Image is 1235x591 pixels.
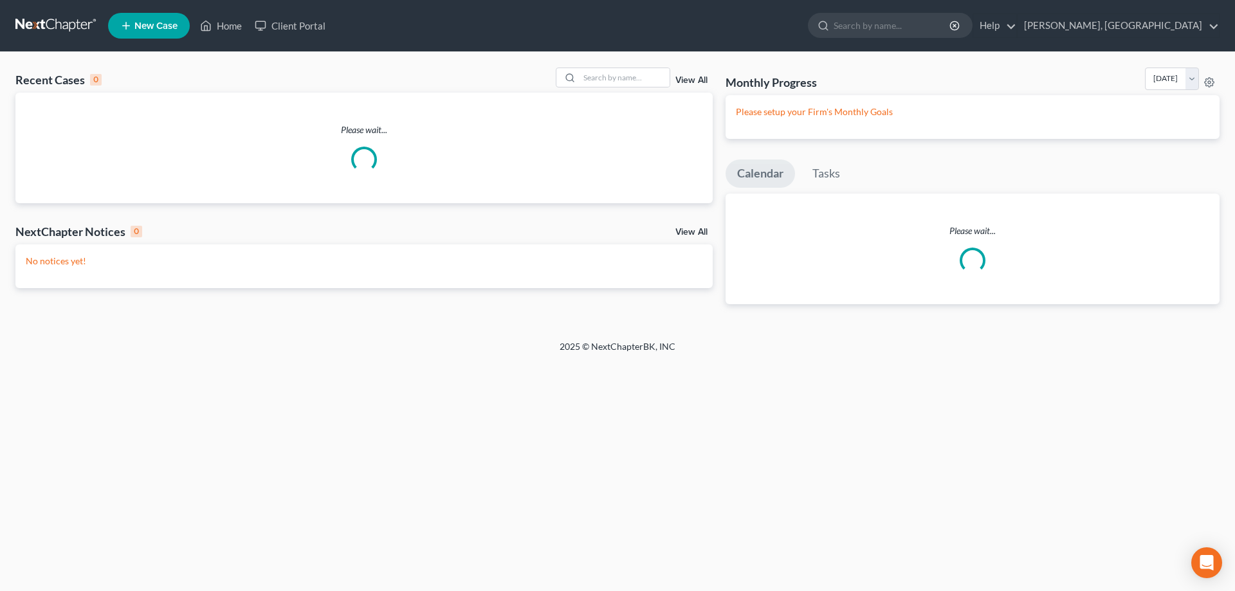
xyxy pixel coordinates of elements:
span: New Case [134,21,178,31]
a: [PERSON_NAME], [GEOGRAPHIC_DATA] [1018,14,1219,37]
a: View All [675,228,708,237]
a: Tasks [801,159,852,188]
a: Home [194,14,248,37]
a: Help [973,14,1016,37]
div: 2025 © NextChapterBK, INC [251,340,984,363]
h3: Monthly Progress [726,75,817,90]
div: Open Intercom Messenger [1191,547,1222,578]
div: Recent Cases [15,72,102,87]
a: View All [675,76,708,85]
div: 0 [131,226,142,237]
p: No notices yet! [26,255,702,268]
div: NextChapter Notices [15,224,142,239]
p: Please wait... [726,224,1220,237]
a: Client Portal [248,14,332,37]
p: Please setup your Firm's Monthly Goals [736,105,1209,118]
div: 0 [90,74,102,86]
input: Search by name... [834,14,951,37]
p: Please wait... [15,123,713,136]
input: Search by name... [580,68,670,87]
a: Calendar [726,159,795,188]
